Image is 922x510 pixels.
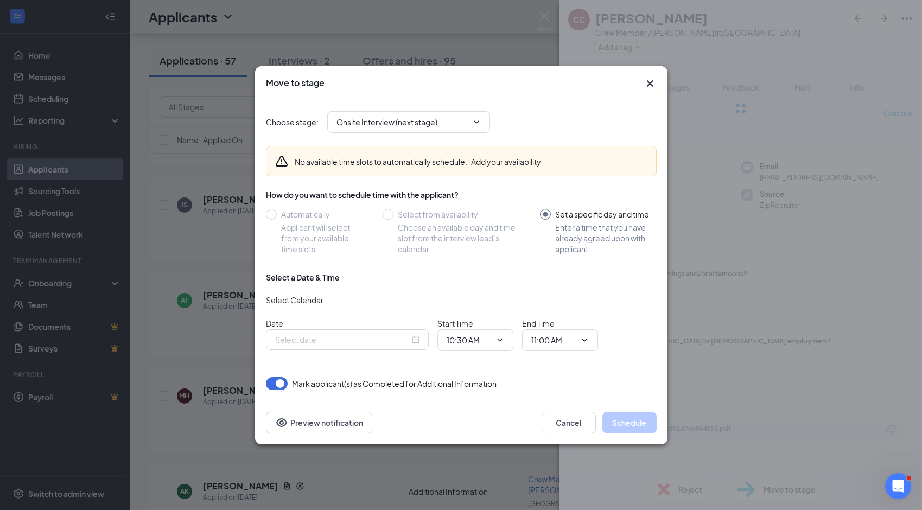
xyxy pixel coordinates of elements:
input: Start time [447,334,491,346]
svg: Eye [275,416,288,429]
button: Add your availability [471,156,541,167]
span: Choose stage : [266,116,319,128]
iframe: Intercom live chat [885,473,911,499]
svg: Warning [275,155,288,168]
span: Select Calendar [266,295,323,305]
input: End time [531,334,576,346]
span: Date [266,318,283,328]
span: End Time [522,318,555,328]
svg: ChevronDown [495,336,504,345]
button: Cancel [542,412,596,433]
svg: ChevronDown [580,336,589,345]
div: How do you want to schedule time with the applicant? [266,189,657,200]
div: No available time slots to automatically schedule. [295,156,541,167]
span: Start Time [437,318,473,328]
svg: ChevronDown [472,118,481,126]
input: Select date [275,334,410,346]
h3: Move to stage [266,77,325,89]
button: Preview notificationEye [266,412,372,433]
span: Mark applicant(s) as Completed for Additional Information [292,377,497,390]
div: Select a Date & Time [266,272,340,283]
svg: Cross [644,77,657,90]
button: Close [644,77,657,90]
button: Schedule [602,412,657,433]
